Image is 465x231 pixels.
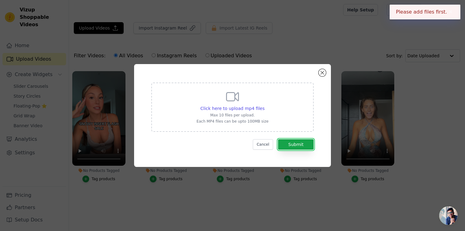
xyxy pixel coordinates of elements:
[390,5,460,19] div: Please add files first.
[319,69,326,76] button: Close modal
[201,106,265,111] span: Click here to upload mp4 files
[197,113,268,118] p: Max 10 files per upload.
[447,8,454,16] button: Close
[278,139,314,150] button: Submit
[439,206,458,225] a: Open chat
[253,139,273,150] button: Cancel
[197,119,268,124] p: Each MP4 files can be upto 100MB size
